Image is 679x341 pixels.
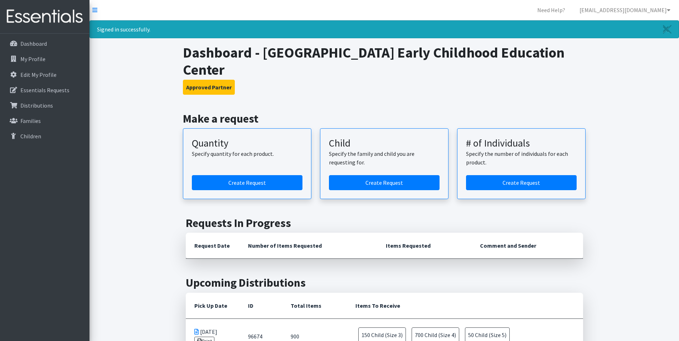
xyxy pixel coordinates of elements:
[183,80,235,95] button: Approved Partner
[574,3,676,17] a: [EMAIL_ADDRESS][DOMAIN_NAME]
[329,175,440,190] a: Create a request for a child or family
[20,117,41,124] p: Families
[183,44,586,78] h1: Dashboard - [GEOGRAPHIC_DATA] Early Childhood Education Center
[20,40,47,47] p: Dashboard
[20,87,69,94] p: Essentials Requests
[377,233,471,259] th: Items Requested
[186,216,583,230] h2: Requests In Progress
[192,175,302,190] a: Create a request by quantity
[3,52,87,66] a: My Profile
[466,149,577,167] p: Specify the number of individuals for each product.
[532,3,571,17] a: Need Help?
[3,5,87,29] img: HumanEssentials
[186,293,239,319] th: Pick Up Date
[20,102,53,109] p: Distributions
[3,83,87,97] a: Essentials Requests
[3,36,87,51] a: Dashboard
[186,233,239,259] th: Request Date
[20,71,57,78] p: Edit My Profile
[20,133,41,140] p: Children
[329,137,440,149] h3: Child
[239,233,378,259] th: Number of Items Requested
[192,149,302,158] p: Specify quantity for each product.
[20,55,45,63] p: My Profile
[186,276,583,290] h2: Upcoming Distributions
[347,293,583,319] th: Items To Receive
[656,21,679,38] a: Close
[471,233,583,259] th: Comment and Sender
[192,137,302,149] h3: Quantity
[183,112,586,125] h2: Make a request
[89,20,679,38] div: Signed in successfully.
[466,137,577,149] h3: # of Individuals
[3,68,87,82] a: Edit My Profile
[3,114,87,128] a: Families
[3,129,87,143] a: Children
[3,98,87,113] a: Distributions
[466,175,577,190] a: Create a request by number of individuals
[329,149,440,167] p: Specify the family and child you are requesting for.
[282,293,347,319] th: Total Items
[239,293,282,319] th: ID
